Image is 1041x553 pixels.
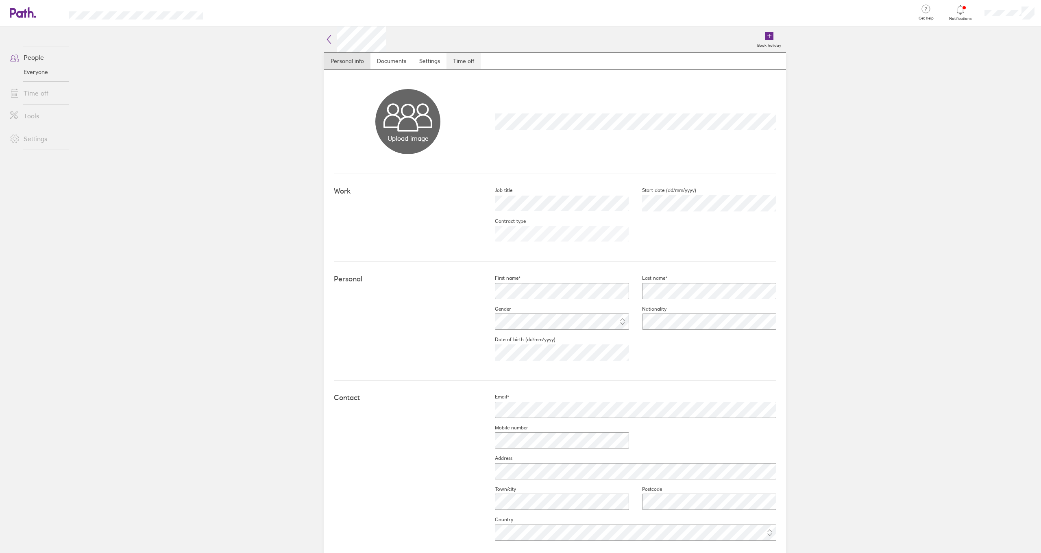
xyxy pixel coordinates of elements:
[334,187,482,196] h4: Work
[629,275,667,281] label: Last name*
[370,53,413,69] a: Documents
[947,4,974,21] a: Notifications
[3,65,69,78] a: Everyone
[752,26,786,52] a: Book holiday
[482,394,509,400] label: Email*
[482,455,512,462] label: Address
[334,275,482,283] h4: Personal
[482,218,526,224] label: Contract type
[482,486,516,492] label: Town/city
[482,336,555,343] label: Date of birth (dd/mm/yyyy)
[482,275,520,281] label: First name*
[324,53,370,69] a: Personal info
[752,41,786,48] label: Book holiday
[446,53,481,69] a: Time off
[413,53,446,69] a: Settings
[947,16,974,21] span: Notifications
[3,49,69,65] a: People
[482,516,513,523] label: Country
[913,16,939,21] span: Get help
[3,85,69,101] a: Time off
[629,486,662,492] label: Postcode
[3,131,69,147] a: Settings
[3,108,69,124] a: Tools
[482,306,511,312] label: Gender
[482,425,528,431] label: Mobile number
[629,187,696,194] label: Start date (dd/mm/yyyy)
[482,187,512,194] label: Job title
[629,306,666,312] label: Nationality
[334,394,482,402] h4: Contact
